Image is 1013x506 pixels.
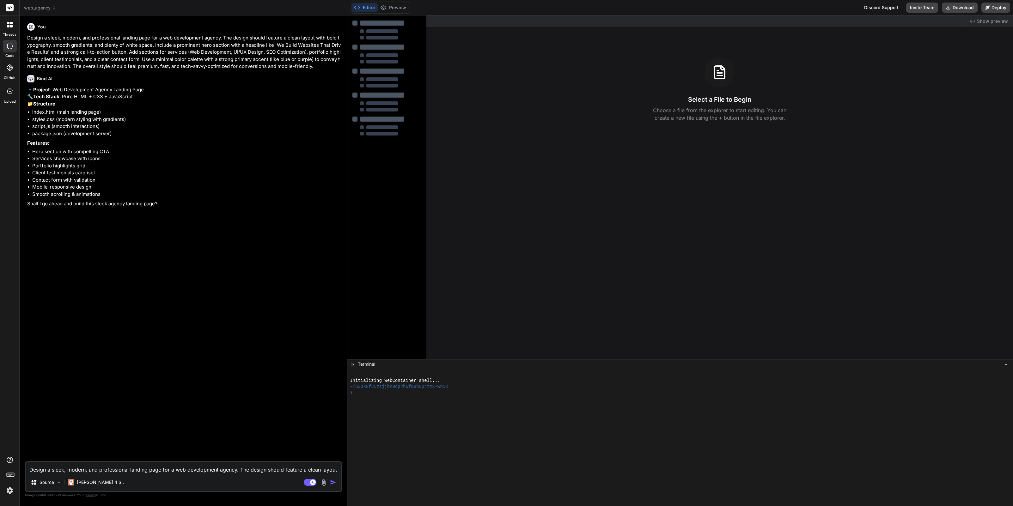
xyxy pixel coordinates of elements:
[68,479,74,485] img: Claude 4 Sonnet
[906,3,938,13] button: Invite Team
[37,24,46,30] h6: You
[32,130,341,137] li: package.json (development server)
[32,155,341,162] li: Services showcase with icons
[25,492,342,498] p: Always double-check its answers. Your in Bind
[85,493,96,497] span: privacy
[330,479,336,485] img: icon
[649,106,790,122] p: Choose a file from the explorer to start editing. You can create a new file using the + button in...
[77,479,124,485] p: [PERSON_NAME] 4 S..
[33,101,55,107] strong: Structure
[27,140,48,146] strong: Features
[320,479,327,486] img: attachment
[27,86,341,108] p: 🔹 : Web Development Agency Landing Page 🔧 : Pure HTML + CSS + JavaScript 📁 :
[27,34,341,70] p: Design a sleek, modern, and professional landing page for a web development agency. The design sh...
[688,95,751,104] h3: Select a File to Begin
[977,18,1008,24] span: Show preview
[5,53,14,58] label: code
[37,75,52,82] h6: Bind AI
[33,93,59,99] strong: Tech Stack
[24,5,56,11] span: web_agency
[32,116,341,123] li: styles.css (modern styling with gradients)
[4,99,16,104] label: Upload
[860,3,902,13] div: Discord Support
[4,75,15,81] label: GitHub
[32,123,341,130] li: script.js (smooth interactions)
[350,384,448,390] span: ~/u3uk0f35zsjjbn9cprh6fq9h0p4tm2-wnxx
[350,378,440,384] span: Initializing WebContainer shell...
[351,361,356,367] span: >_
[32,109,341,116] li: index.html (main landing page)
[40,479,54,485] p: Source
[981,3,1010,13] button: Deploy
[33,87,50,93] strong: Project
[32,177,341,184] li: Contact form with validation
[3,32,16,37] label: threads
[32,184,341,191] li: Mobile-responsive design
[1004,361,1008,367] span: −
[32,148,341,155] li: Hero section with compelling CTA
[4,485,15,496] img: settings
[27,200,341,208] p: Shall I go ahead and build this sleek agency landing page?
[351,3,378,12] button: Editor
[350,390,352,396] span: ❯
[942,3,978,13] button: Download
[1003,359,1009,369] button: −
[358,361,375,367] span: Terminal
[32,162,341,170] li: Portfolio highlights grid
[27,140,341,147] p: :
[32,191,341,198] li: Smooth scrolling & animations
[56,480,61,485] img: Pick Models
[32,169,341,177] li: Client testimonials carousel
[378,3,409,12] button: Preview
